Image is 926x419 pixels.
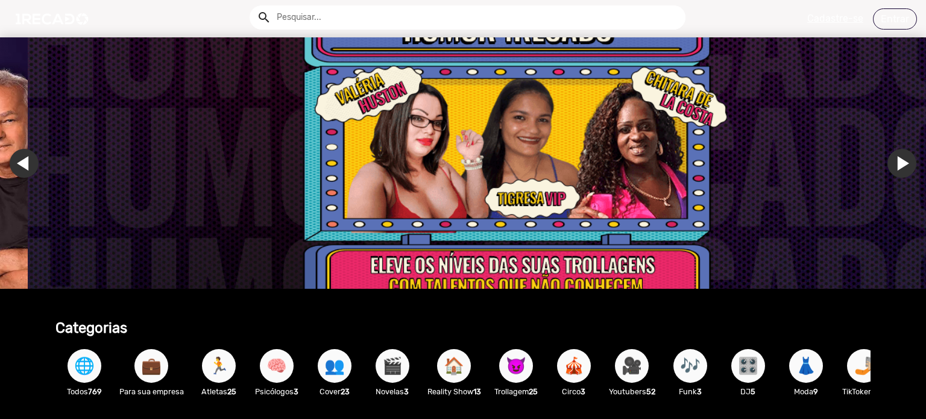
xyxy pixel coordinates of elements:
[615,349,649,383] button: 🎥
[646,387,655,396] b: 52
[134,349,168,383] button: 💼
[227,387,236,396] b: 25
[260,349,294,383] button: 🧠
[257,10,271,25] mat-icon: Example home icon
[731,349,765,383] button: 🎛️
[74,349,95,383] span: 🌐
[789,349,823,383] button: 👗
[667,386,713,397] p: Funk
[209,349,229,383] span: 🏃
[841,386,887,397] p: TikTokers
[427,386,481,397] p: Reality Show
[493,386,539,397] p: Trollagem
[202,349,236,383] button: 🏃
[37,149,66,178] a: Ir para o slide anterior
[55,320,127,336] b: Categorias
[254,386,300,397] p: Psicólogos
[847,349,881,383] button: 🤳🏼
[382,349,403,383] span: 🎬
[312,386,357,397] p: Cover
[813,387,818,396] b: 9
[551,386,597,397] p: Circo
[807,13,863,24] u: Cadastre-se
[68,349,101,383] button: 🌐
[119,386,184,397] p: Para sua empresa
[141,349,162,383] span: 💼
[680,349,701,383] span: 🎶
[444,349,464,383] span: 🏠
[673,349,707,383] button: 🎶
[376,349,409,383] button: 🎬
[873,8,917,30] a: Entrar
[196,386,242,397] p: Atletas
[370,386,415,397] p: Novelas
[506,349,526,383] span: 😈
[529,387,538,396] b: 25
[61,386,107,397] p: Todos
[854,349,874,383] span: 🤳🏼
[783,386,829,397] p: Moda
[725,386,771,397] p: DJ
[318,349,351,383] button: 👥
[253,6,274,27] button: Example home icon
[268,5,685,30] input: Pesquisar...
[88,387,102,396] b: 769
[738,349,758,383] span: 🎛️
[622,349,642,383] span: 🎥
[404,387,409,396] b: 3
[266,349,287,383] span: 🧠
[796,349,816,383] span: 👗
[609,386,655,397] p: Youtubers
[294,387,298,396] b: 3
[499,349,533,383] button: 😈
[557,349,591,383] button: 🎪
[581,387,585,396] b: 3
[324,349,345,383] span: 👥
[473,387,481,396] b: 13
[697,387,702,396] b: 3
[341,387,350,396] b: 23
[751,387,755,396] b: 5
[564,349,584,383] span: 🎪
[437,349,471,383] button: 🏠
